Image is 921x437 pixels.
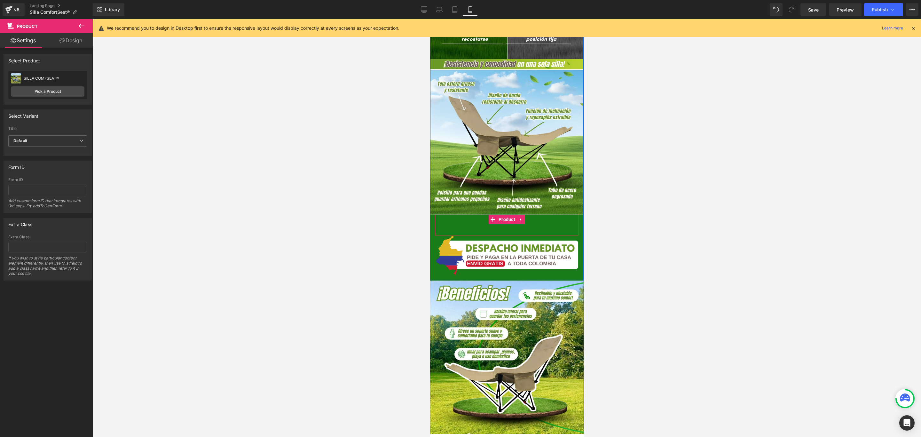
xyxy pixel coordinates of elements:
[899,415,915,431] div: Open Intercom Messenger
[87,195,95,205] a: Expand / Collapse
[462,3,478,16] a: Mobile
[30,10,70,15] span: Silla ComfortSeat®
[8,235,87,239] div: Extra Class
[864,3,903,16] button: Publish
[11,73,21,83] img: pImage
[17,24,38,29] span: Product
[93,3,124,16] a: New Library
[24,76,84,81] div: SILLA COMFSEAT®
[837,6,854,13] span: Preview
[8,178,87,182] div: Form ID
[13,5,21,14] div: v6
[906,3,918,16] button: More
[8,218,32,227] div: Extra Class
[8,110,39,119] div: Select Variant
[8,54,40,63] div: Select Product
[8,126,87,133] label: Title
[785,3,798,16] button: Redo
[67,195,87,205] span: Product
[879,24,906,32] a: Learn more
[8,256,87,280] div: If you wish to style particular content element differently, then use this field to add a class n...
[770,3,783,16] button: Undo
[105,7,120,12] span: Library
[3,3,25,16] a: v6
[829,3,862,16] a: Preview
[48,33,94,48] a: Design
[416,3,432,16] a: Desktop
[432,3,447,16] a: Laptop
[8,161,25,170] div: Form ID
[872,7,888,12] span: Publish
[8,198,87,213] div: Add custom form ID that integrates with 3rd apps. Eg: addToCartForm
[447,3,462,16] a: Tablet
[13,138,27,143] b: Default
[107,25,399,32] p: We recommend you to design in Desktop first to ensure the responsive layout would display correct...
[30,3,93,8] a: Landing Pages
[808,6,819,13] span: Save
[11,86,84,97] a: Pick a Product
